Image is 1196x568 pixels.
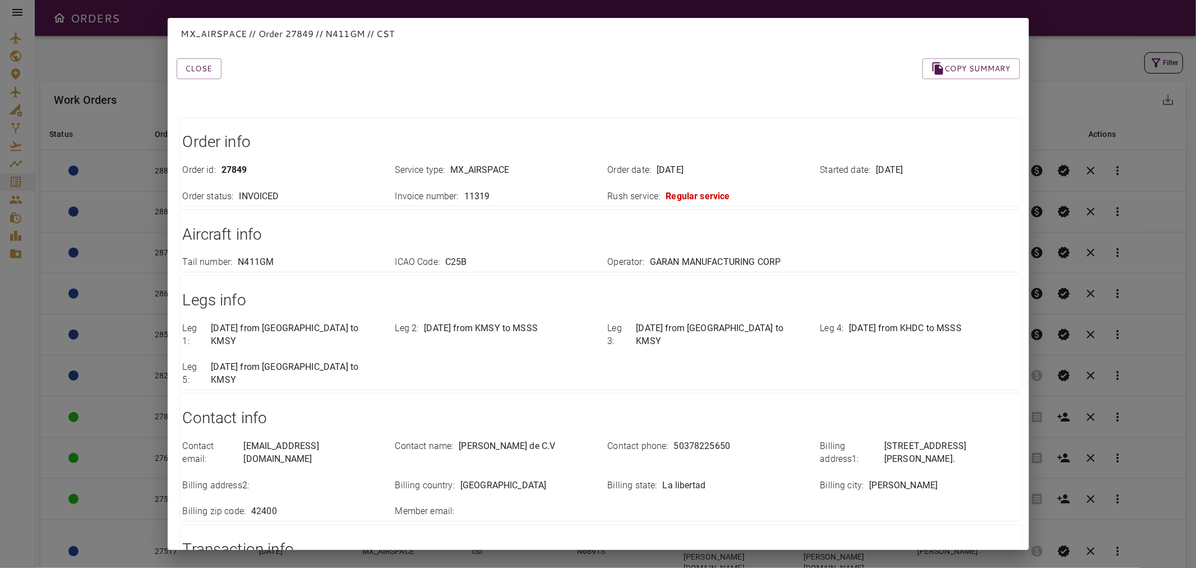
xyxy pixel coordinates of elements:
[395,256,440,269] p: ICAO Code :
[181,27,1015,40] p: MX_AIRSPACE // Order 27849 // N411GM // CST
[657,164,684,177] p: [DATE]
[424,322,538,335] p: [DATE] from KMSY to MSSS
[183,190,234,203] p: Order status :
[183,256,233,269] p: Tail number :
[820,322,844,335] p: Leg 4 :
[922,58,1020,79] button: Copy summary
[450,164,509,177] p: MX_AIRSPACE
[183,131,1019,153] h1: Order info
[459,440,555,453] p: [PERSON_NAME] de C.V
[666,190,729,203] p: Regular service
[884,440,1019,466] p: [STREET_ADDRESS][PERSON_NAME].
[636,322,806,348] p: [DATE] from [GEOGRAPHIC_DATA] to KMSY
[221,164,247,177] p: 27849
[608,190,661,203] p: Rush service :
[395,440,454,453] p: Contact name :
[183,538,1019,561] h1: Transaction info
[183,407,1019,429] h1: Contact info
[663,479,706,492] p: La libertad
[464,190,490,203] p: 11319
[244,440,382,466] p: [EMAIL_ADDRESS][DOMAIN_NAME]
[445,256,467,269] p: C25B
[869,479,938,492] p: [PERSON_NAME]
[820,440,879,466] p: Billing address1 :
[211,361,381,387] p: [DATE] from [GEOGRAPHIC_DATA] to KMSY
[820,164,871,177] p: Started date :
[674,440,731,453] p: 50378225650
[608,440,668,453] p: Contact phone :
[183,505,246,518] p: Billing zip code :
[820,479,864,492] p: Billing city :
[177,58,221,79] button: Close
[876,164,903,177] p: [DATE]
[395,505,455,518] p: Member email :
[608,164,652,177] p: Order date :
[211,322,381,348] p: [DATE] from [GEOGRAPHIC_DATA] to KMSY
[395,479,455,492] p: Billing country :
[183,361,206,387] p: Leg 5 :
[183,223,1019,246] h1: Aircraft info
[183,440,238,466] p: Contact email :
[608,479,657,492] p: Billing state :
[608,322,631,348] p: Leg 3 :
[183,164,216,177] p: Order id :
[650,256,781,269] p: GARAN MANUFACTURING CORP
[251,505,277,518] p: 42400
[460,479,547,492] p: [GEOGRAPHIC_DATA]
[608,256,644,269] p: Operator :
[239,190,279,203] p: INVOICED
[395,190,459,203] p: Invoice number :
[849,322,962,335] p: [DATE] from KHDC to MSSS
[183,322,206,348] p: Leg 1 :
[238,256,274,269] p: N411GM
[395,322,419,335] p: Leg 2 :
[183,479,250,492] p: Billing address2 :
[183,289,1019,312] h1: Legs info
[395,164,445,177] p: Service type :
